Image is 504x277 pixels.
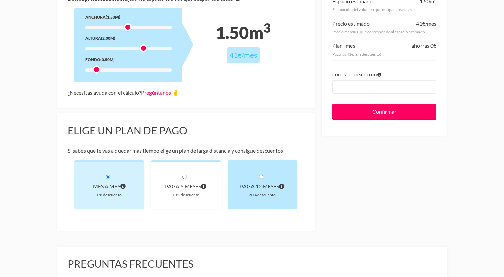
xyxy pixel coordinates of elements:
[383,183,504,277] iframe: Chat Widget
[230,50,242,59] span: 41€
[162,191,210,198] div: 10% descuento
[85,35,172,42] div: Altura
[242,50,257,59] span: /mes
[100,57,115,62] span: (0.50m)
[101,36,115,41] span: (2.00m)
[263,20,271,35] sup: 3
[120,182,126,191] span: Pagas al principio de cada mes por el volumen que ocupan tus cosas. A diferencia de otros planes ...
[85,13,172,21] div: Anchura
[332,28,436,35] div: Precio mensual que corresponde al espacio estimado
[332,50,436,58] div: Pagarás 41€ (sin descuento)
[332,41,355,50] div: Plan -
[68,146,304,155] p: Si sabes que te vas a quedar más tiempo elige un plan de larga distancia y consigue descuentos
[201,182,206,191] span: Pagas cada 6 meses por el volumen que ocupan tus cosas. El precio incluye el descuento de 10% y e...
[215,22,249,43] span: 1.50
[377,71,381,78] span: Si tienes algún cupón introdúcelo para aplicar el descuento
[249,22,271,43] span: m
[68,124,304,137] h3: Elige un plan de pago
[238,182,287,191] div: paga 12 meses
[425,20,436,27] span: /mes
[332,104,436,120] input: Confirmar
[141,89,179,96] a: Pregúntanos 🤞
[332,71,436,78] label: Cupon de descuento
[416,20,425,27] span: 41€
[279,182,284,191] span: Pagas cada 12 meses por el volumen que ocupan tus cosas. El precio incluye el descuento de 20% y ...
[162,182,210,191] div: paga 6 meses
[85,191,134,198] div: 0% descuento
[68,88,304,97] div: ¿Necesitas ayuda con el cálculo?
[411,41,436,50] div: ahorras 0€
[106,14,120,20] span: (1.50m)
[332,19,370,28] div: Precio estimado
[346,42,355,49] span: mes
[85,56,172,63] div: Fondo
[85,182,134,191] div: Mes a mes
[238,191,287,198] div: 20% descuento
[332,6,436,13] div: Estimación del volumen que ocupan tus cosas
[68,257,437,270] h3: Preguntas frecuentes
